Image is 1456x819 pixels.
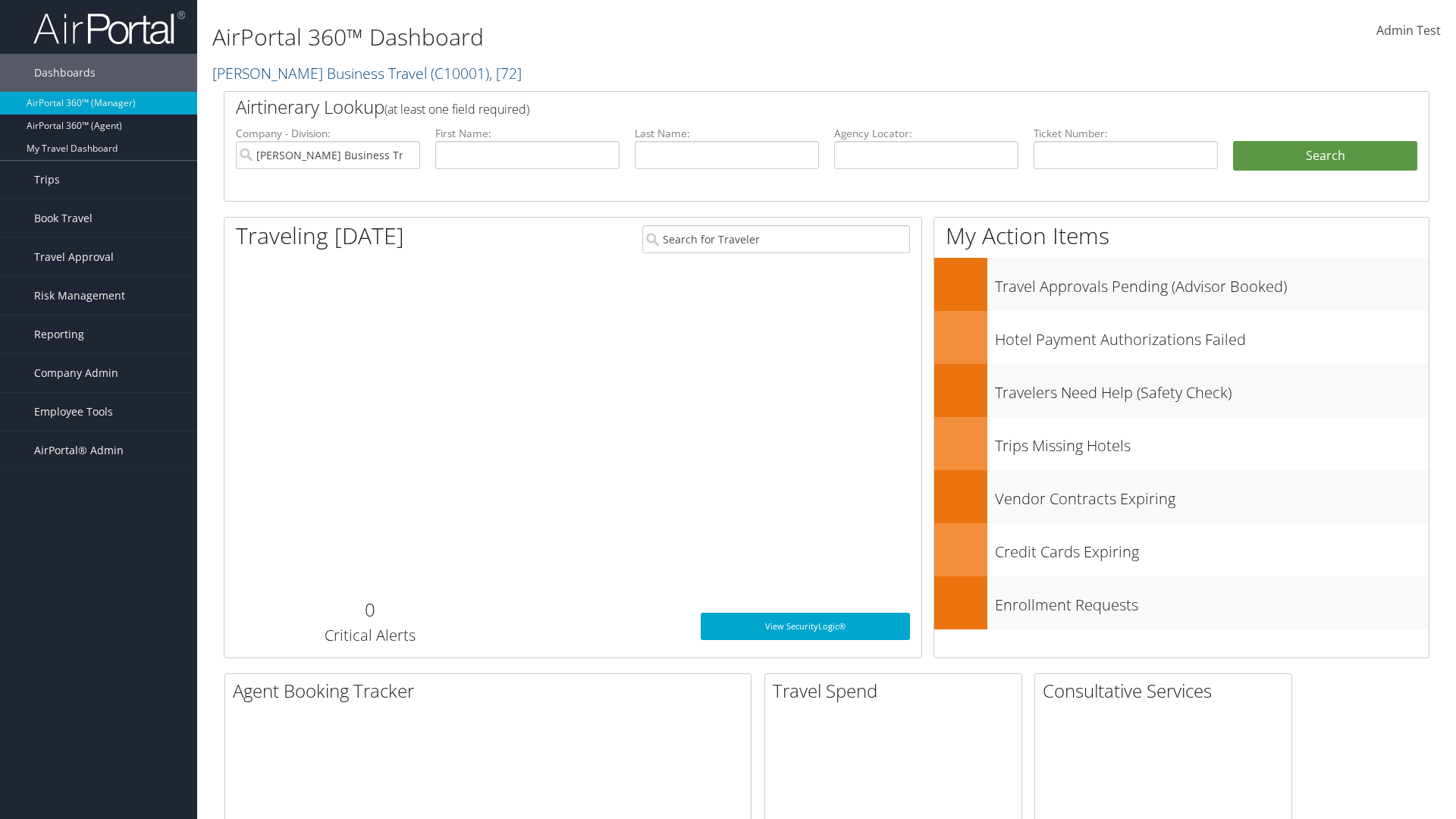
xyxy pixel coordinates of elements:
h3: Hotel Payment Authorizations Failed [995,322,1429,350]
span: AirPortal® Admin [34,431,124,469]
h3: Vendor Contracts Expiring [995,481,1429,510]
span: Travel Approval [34,238,114,276]
span: Company Admin [34,354,118,392]
h3: Credit Cards Expiring [995,534,1429,563]
a: Hotel Payment Authorizations Failed [934,311,1429,364]
span: Book Travel [34,199,93,237]
label: Last Name: [635,126,819,141]
input: Search for Traveler [642,225,910,253]
h1: Traveling [DATE] [236,220,404,252]
span: Trips [34,161,60,199]
a: View SecurityLogic® [701,613,910,640]
h1: My Action Items [934,220,1429,252]
span: ( C10001 ) [431,63,489,83]
span: Risk Management [34,277,125,315]
span: , [ 72 ] [489,63,522,83]
span: Admin Test [1376,22,1441,39]
label: First Name: [435,126,620,141]
h2: 0 [236,597,504,623]
h2: Consultative Services [1043,678,1291,704]
h3: Trips Missing Hotels [995,428,1429,457]
h2: Airtinerary Lookup [236,94,1317,120]
h3: Critical Alerts [236,625,504,646]
label: Agency Locator: [834,126,1018,141]
h3: Enrollment Requests [995,587,1429,616]
h3: Travel Approvals Pending (Advisor Booked) [995,268,1429,297]
span: Reporting [34,315,84,353]
a: Trips Missing Hotels [934,417,1429,470]
a: Credit Cards Expiring [934,523,1429,576]
a: [PERSON_NAME] Business Travel [212,63,522,83]
h1: AirPortal 360™ Dashboard [212,21,1031,53]
a: Vendor Contracts Expiring [934,470,1429,523]
label: Ticket Number: [1034,126,1218,141]
button: Search [1233,141,1417,171]
h3: Travelers Need Help (Safety Check) [995,375,1429,403]
img: airportal-logo.png [33,10,185,45]
h2: Travel Spend [773,678,1021,704]
label: Company - Division: [236,126,420,141]
span: Employee Tools [34,393,113,431]
h2: Agent Booking Tracker [233,678,751,704]
span: Dashboards [34,54,96,92]
a: Enrollment Requests [934,576,1429,629]
span: (at least one field required) [384,101,529,118]
a: Admin Test [1376,8,1441,55]
a: Travelers Need Help (Safety Check) [934,364,1429,417]
a: Travel Approvals Pending (Advisor Booked) [934,258,1429,311]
